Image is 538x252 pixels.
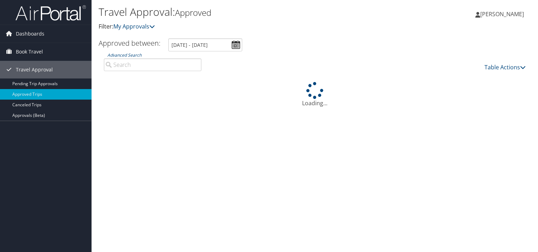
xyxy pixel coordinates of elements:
[16,61,53,78] span: Travel Approval
[15,5,86,21] img: airportal-logo.png
[480,10,524,18] span: [PERSON_NAME]
[99,5,387,19] h1: Travel Approval:
[99,22,387,31] p: Filter:
[175,7,211,18] small: Approved
[484,63,526,71] a: Table Actions
[16,25,44,43] span: Dashboards
[113,23,155,30] a: My Approvals
[107,52,142,58] a: Advanced Search
[99,82,531,107] div: Loading...
[104,58,201,71] input: Advanced Search
[99,38,161,48] h3: Approved between:
[168,38,242,51] input: [DATE] - [DATE]
[475,4,531,25] a: [PERSON_NAME]
[16,43,43,61] span: Book Travel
